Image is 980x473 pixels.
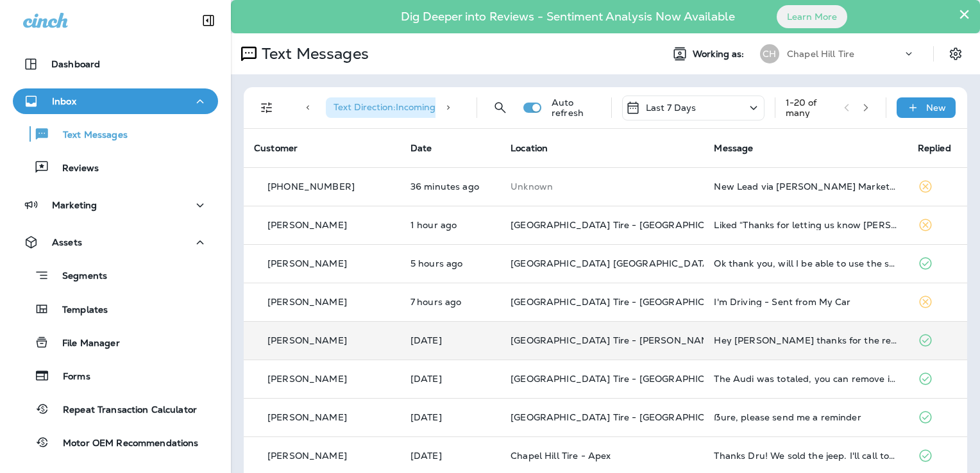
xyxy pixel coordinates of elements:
button: Templates [13,295,218,322]
p: Reviews [49,163,99,175]
span: [GEOGRAPHIC_DATA] Tire - [GEOGRAPHIC_DATA] [511,219,739,231]
p: [PERSON_NAME] [267,297,347,307]
p: [PERSON_NAME] [267,374,347,384]
button: Motor OEM Recommendations [13,429,218,456]
button: Text Messages [13,120,218,147]
p: Text Messages [50,129,128,142]
div: 1 - 20 of many [786,97,834,118]
p: New [926,103,946,113]
p: Text Messages [257,44,369,63]
p: Inbox [52,96,76,106]
p: Marketing [52,200,97,210]
p: Chapel Hill Tire [787,49,854,59]
p: Last 7 Days [646,103,697,113]
div: Hey Sean thanks for the reminder, I took my vehicle to your Crabtree location. Have a great day. [714,335,897,345]
button: Dashboard [13,51,218,77]
p: Repeat Transaction Calculator [50,404,197,417]
span: Date [410,142,432,154]
p: Oct 7, 2025 02:59 PM [410,220,490,230]
button: Learn More [777,5,847,28]
p: Assets [52,237,82,247]
p: Auto refresh [552,97,601,118]
p: Dig Deeper into Reviews - Sentiment Analysis Now Available [364,15,772,19]
span: Customer [254,142,298,154]
div: The Audi was totaled, you can remove it from my profile please [714,374,897,384]
p: Dashboard [51,59,100,69]
button: Marketing [13,192,218,218]
p: Oct 5, 2025 03:25 PM [410,412,490,422]
p: Forms [50,371,90,383]
button: File Manager [13,329,218,356]
p: [PERSON_NAME] [267,412,347,422]
button: Forms [13,362,218,389]
p: Oct 7, 2025 09:00 AM [410,297,490,307]
div: Text Direction:Incoming [326,97,457,118]
button: Settings [944,42,967,65]
p: Motor OEM Recommendations [50,438,199,450]
button: Inbox [13,88,218,114]
span: Text Direction : Incoming [334,101,435,113]
button: Collapse Sidebar [190,8,226,33]
span: [GEOGRAPHIC_DATA] Tire - [GEOGRAPHIC_DATA]. [511,373,741,385]
div: Thanks Dru! We sold the jeep. I'll call to schedule an oil changed on the new vehicle when needed :) [714,451,897,461]
p: Oct 7, 2025 04:09 PM [410,181,490,192]
div: I'm Driving - Sent from My Car [714,297,897,307]
p: [PHONE_NUMBER] [267,181,355,192]
button: Reviews [13,154,218,181]
p: Oct 6, 2025 01:34 PM [410,335,490,345]
span: [GEOGRAPHIC_DATA] Tire - [GEOGRAPHIC_DATA]. [511,411,741,423]
div: ẞure, please send me a reminder [714,412,897,422]
span: Chapel Hill Tire - Apex [511,450,611,461]
div: CH [760,44,779,63]
p: Segments [49,270,107,283]
span: [GEOGRAPHIC_DATA] [GEOGRAPHIC_DATA] [511,258,713,269]
p: Oct 6, 2025 11:21 AM [410,374,490,384]
span: Working as: [693,49,747,60]
button: Assets [13,229,218,255]
button: Filters [254,95,280,120]
p: [PERSON_NAME] [267,451,347,461]
span: [GEOGRAPHIC_DATA] Tire - [GEOGRAPHIC_DATA] [511,296,739,308]
div: Liked “Thanks for letting us know Susan, I will update our records.” [714,220,897,230]
button: Close [958,4,970,24]
span: Message [714,142,753,154]
p: Templates [49,304,108,317]
span: Replied [918,142,951,154]
p: [PERSON_NAME] [267,220,347,230]
p: Oct 5, 2025 12:22 PM [410,451,490,461]
button: Segments [13,261,218,289]
p: File Manager [49,338,120,350]
span: [GEOGRAPHIC_DATA] Tire - [PERSON_NAME][GEOGRAPHIC_DATA] [511,335,818,346]
p: Oct 7, 2025 11:09 AM [410,258,490,269]
p: [PERSON_NAME] [267,258,347,269]
span: Location [511,142,548,154]
button: Repeat Transaction Calculator [13,395,218,422]
button: Search Messages [487,95,513,120]
p: [PERSON_NAME] [267,335,347,345]
div: New Lead via Merrick Marketing, Customer Name: Wayne, Contact info: Conversation length limit rea... [714,181,897,192]
p: This customer does not have a last location and the phone number they messaged is not assigned to... [511,181,693,192]
div: Ok thank you, will I be able to use the shuttle either when I drop the car off or pick it up? [714,258,897,269]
